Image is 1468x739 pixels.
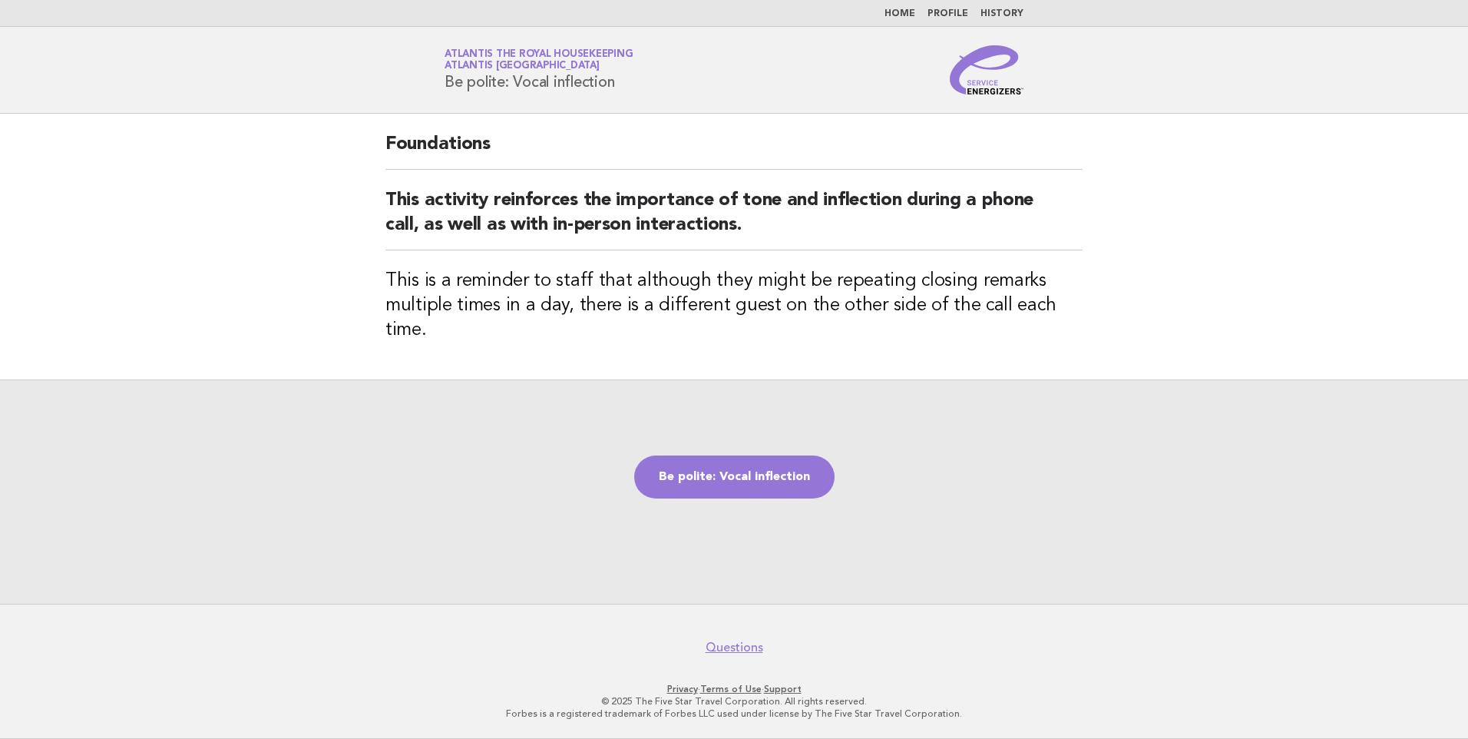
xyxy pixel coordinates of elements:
h1: Be polite: Vocal inflection [445,50,633,90]
p: · · [264,683,1204,695]
h2: Foundations [385,132,1083,170]
a: Home [884,9,915,18]
img: Service Energizers [950,45,1023,94]
a: Support [764,684,802,694]
h2: This activity reinforces the importance of tone and inflection during a phone call, as well as wi... [385,188,1083,250]
p: © 2025 The Five Star Travel Corporation. All rights reserved. [264,695,1204,708]
a: Atlantis the Royal HousekeepingAtlantis [GEOGRAPHIC_DATA] [445,49,633,71]
p: Forbes is a registered trademark of Forbes LLC used under license by The Five Star Travel Corpora... [264,708,1204,720]
a: Privacy [667,684,698,694]
a: Questions [706,640,763,655]
span: Atlantis [GEOGRAPHIC_DATA] [445,61,600,71]
a: Terms of Use [700,684,762,694]
a: Profile [927,9,968,18]
a: Be polite: Vocal inflection [634,456,835,499]
a: History [980,9,1023,18]
h3: This is a reminder to staff that although they might be repeating closing remarks multiple times ... [385,269,1083,343]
